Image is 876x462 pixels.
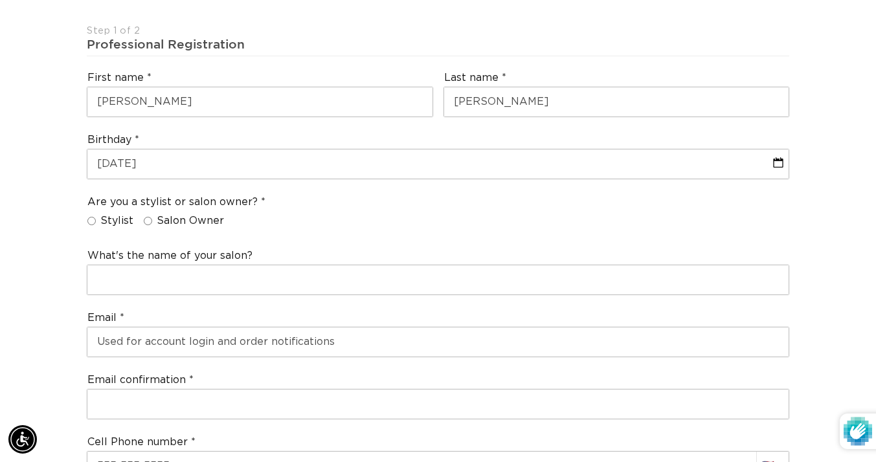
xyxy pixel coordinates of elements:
input: Used for account login and order notifications [87,327,788,357]
label: Email confirmation [87,373,194,387]
iframe: Chat Widget [701,322,876,462]
legend: Are you a stylist or salon owner? [87,195,265,209]
span: Salon Owner [157,214,224,228]
label: Last name [444,71,506,85]
div: Accessibility Menu [8,425,37,454]
label: Cell Phone number [87,435,196,449]
span: Stylist [100,214,133,228]
label: First name [87,71,152,85]
input: MM-DD-YYYY [87,149,788,179]
div: Step 1 of 2 [87,25,789,38]
div: Professional Registration [87,36,789,52]
label: Email [87,311,124,325]
label: Birthday [87,133,139,147]
label: What's the name of your salon? [87,249,253,263]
